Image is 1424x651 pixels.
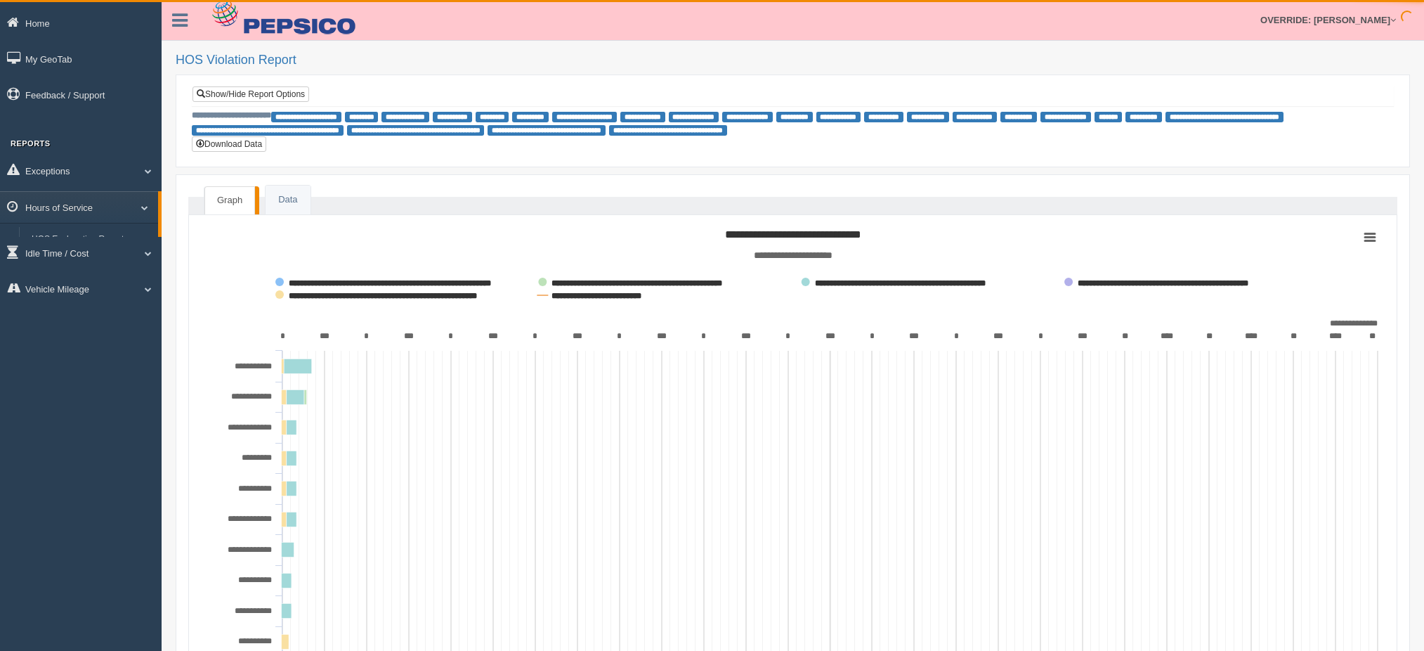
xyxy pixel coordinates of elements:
[192,136,266,152] button: Download Data
[176,53,1410,67] h2: HOS Violation Report
[204,186,255,214] a: Graph
[25,227,158,252] a: HOS Explanation Reports
[266,186,310,214] a: Data
[192,86,309,102] a: Show/Hide Report Options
